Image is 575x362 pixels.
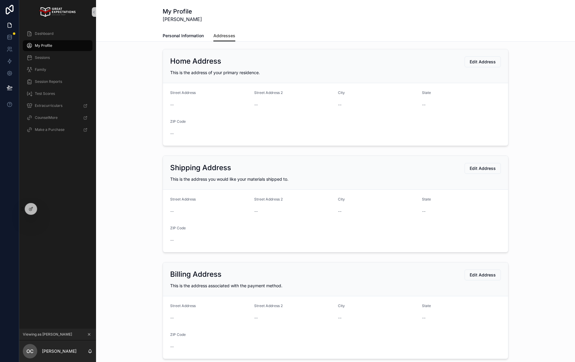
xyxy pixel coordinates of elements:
span: State [422,197,431,201]
span: Make a Purchase [35,127,65,132]
a: Dashboard [23,28,92,39]
span: Dashboard [35,31,53,36]
span: Session Reports [35,79,62,84]
span: Family [35,67,46,72]
button: Edit Address [465,270,501,280]
a: CounselMore [23,112,92,123]
span: City [338,90,345,95]
span: Viewing as [PERSON_NAME] [23,332,72,337]
span: -- [170,102,174,108]
span: -- [338,315,342,321]
h2: Home Address [170,56,221,66]
button: Edit Address [465,163,501,174]
span: -- [422,315,426,321]
p: [PERSON_NAME] [42,348,77,354]
span: Edit Address [470,165,496,171]
span: Street Address [170,197,196,201]
span: CounselMore [35,115,58,120]
span: -- [338,102,342,108]
button: Edit Address [465,56,501,67]
a: Extracurriculars [23,100,92,111]
span: Addresses [213,33,235,39]
span: ZIP Code [170,332,186,337]
span: [PERSON_NAME] [163,16,202,23]
span: -- [170,237,174,243]
a: Make a Purchase [23,124,92,135]
span: Sessions [35,55,50,60]
span: This is the address associated with the payment method. [170,283,282,288]
span: -- [254,102,258,108]
span: My Profile [35,43,52,48]
h2: Billing Address [170,270,221,279]
span: -- [170,344,174,350]
span: Street Address [170,90,196,95]
span: City [338,197,345,201]
span: Test Scores [35,91,55,96]
span: State [422,303,431,308]
span: State [422,90,431,95]
a: Session Reports [23,76,92,87]
span: OC [26,348,34,355]
h2: Shipping Address [170,163,231,173]
span: -- [170,208,174,214]
span: -- [170,315,174,321]
a: Addresses [213,30,235,42]
span: -- [254,315,258,321]
span: Edit Address [470,59,496,65]
span: Street Address [170,303,196,308]
span: -- [170,131,174,137]
span: ZIP Code [170,119,186,124]
span: -- [422,208,426,214]
span: -- [338,208,342,214]
div: scrollable content [19,24,96,143]
span: ZIP Code [170,226,186,230]
a: Test Scores [23,88,92,99]
span: Personal Information [163,33,204,39]
span: Street Address 2 [254,303,283,308]
h1: My Profile [163,7,202,16]
a: Personal Information [163,30,204,42]
span: -- [422,102,426,108]
span: Edit Address [470,272,496,278]
a: Sessions [23,52,92,63]
span: This is the address you would like your materials shipped to. [170,176,288,182]
span: Street Address 2 [254,197,283,201]
span: -- [254,208,258,214]
span: City [338,303,345,308]
span: This is the address of your primary residence. [170,70,260,75]
span: Street Address 2 [254,90,283,95]
img: App logo [40,7,75,17]
a: Family [23,64,92,75]
a: My Profile [23,40,92,51]
span: Extracurriculars [35,103,62,108]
